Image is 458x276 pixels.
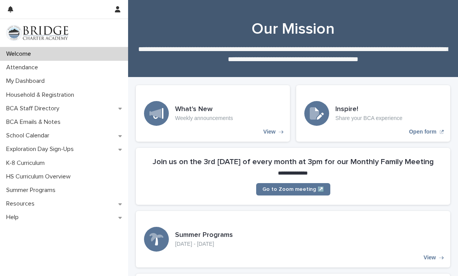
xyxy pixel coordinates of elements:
p: View [263,129,276,135]
p: BCA Staff Directory [3,105,66,112]
p: K-8 Curriculum [3,159,51,167]
p: Resources [3,200,41,207]
p: Attendance [3,64,44,71]
p: HS Curriculum Overview [3,173,77,180]
p: [DATE] - [DATE] [175,241,233,247]
a: Open form [296,85,450,142]
p: Help [3,214,25,221]
p: Weekly announcements [175,115,233,122]
p: Share your BCA experience [335,115,402,122]
h3: Inspire! [335,105,402,114]
p: BCA Emails & Notes [3,118,67,126]
a: View [136,85,290,142]
p: Exploration Day Sign-Ups [3,146,80,153]
p: Welcome [3,50,37,58]
p: View [423,254,436,261]
a: View [136,211,450,267]
h1: Our Mission [136,20,450,38]
span: Go to Zoom meeting ↗️ [262,187,324,192]
img: V1C1m3IdTEidaUdm9Hs0 [6,25,68,41]
a: Go to Zoom meeting ↗️ [256,183,330,195]
h3: Summer Programs [175,231,233,240]
h2: Join us on the 3rd [DATE] of every month at 3pm for our Monthly Family Meeting [153,157,434,166]
p: Household & Registration [3,91,80,99]
p: Open form [409,129,437,135]
p: School Calendar [3,132,56,139]
p: My Dashboard [3,77,51,85]
h3: What's New [175,105,233,114]
p: Summer Programs [3,187,62,194]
